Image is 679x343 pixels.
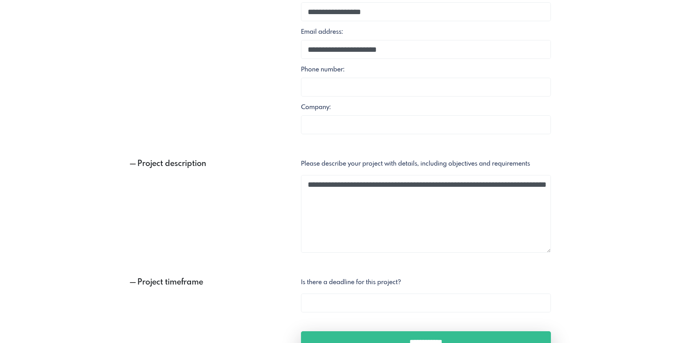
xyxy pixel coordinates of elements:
p: Is there a deadline for this project? [301,278,551,287]
label: Company: [301,103,331,112]
h5: Project timeframe [128,278,248,287]
h5: Project description [128,159,248,169]
p: Please describe your project with details, including objectives and requirements [301,159,551,169]
label: Email address: [301,27,343,37]
label: Phone number: [301,65,345,75]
